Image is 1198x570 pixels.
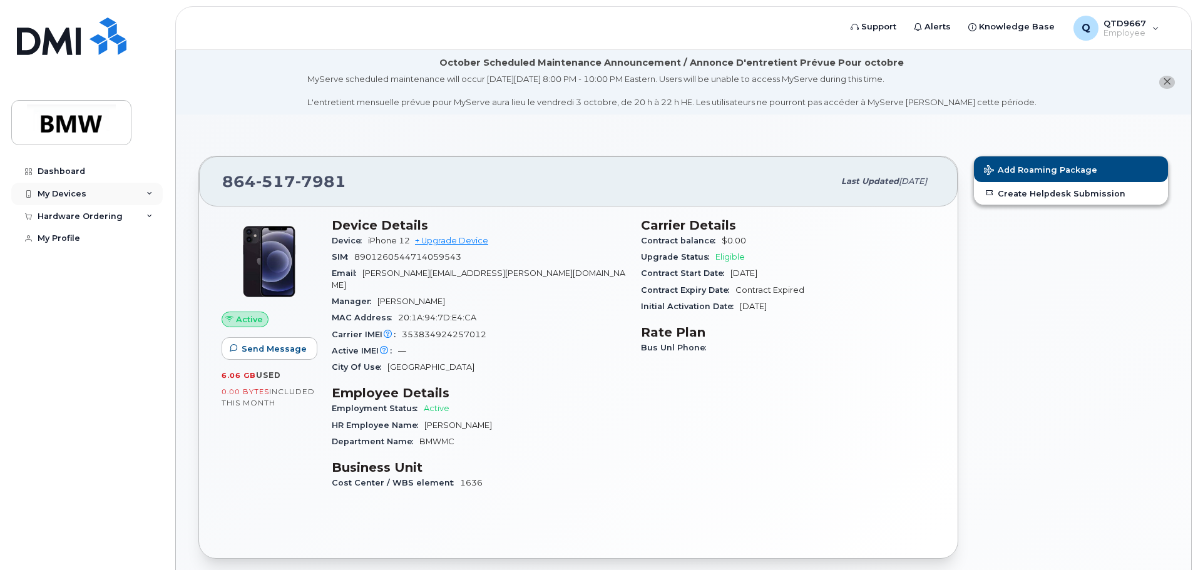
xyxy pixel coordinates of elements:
span: [DATE] [899,176,927,186]
span: Carrier IMEI [332,330,402,339]
span: City Of Use [332,362,387,372]
span: Active [236,313,263,325]
button: close notification [1159,76,1175,89]
span: 1636 [460,478,483,487]
span: Eligible [715,252,745,262]
span: 20:1A:94:7D:E4:CA [398,313,476,322]
h3: Employee Details [332,385,626,400]
div: October Scheduled Maintenance Announcement / Annonce D'entretient Prévue Pour octobre [439,56,904,69]
span: Manager [332,297,377,306]
span: SIM [332,252,354,262]
span: [GEOGRAPHIC_DATA] [387,362,474,372]
span: 0.00 Bytes [222,387,269,396]
span: Contract Expiry Date [641,285,735,295]
span: 6.06 GB [222,371,256,380]
span: Contract balance [641,236,722,245]
h3: Rate Plan [641,325,935,340]
span: Bus Unl Phone [641,343,712,352]
span: 353834924257012 [402,330,486,339]
span: Department Name [332,437,419,446]
span: 7981 [295,172,346,191]
span: Contract Expired [735,285,804,295]
span: — [398,346,406,355]
span: Device [332,236,368,245]
span: MAC Address [332,313,398,322]
span: used [256,370,281,380]
span: Active [424,404,449,413]
span: Email [332,268,362,278]
span: Cost Center / WBS element [332,478,460,487]
h3: Device Details [332,218,626,233]
button: Send Message [222,337,317,360]
span: Initial Activation Date [641,302,740,311]
span: $0.00 [722,236,746,245]
span: [PERSON_NAME] [424,420,492,430]
span: [PERSON_NAME][EMAIL_ADDRESS][PERSON_NAME][DOMAIN_NAME] [332,268,625,289]
span: [DATE] [740,302,767,311]
img: iPhone_12.jpg [232,224,307,299]
h3: Carrier Details [641,218,935,233]
iframe: Messenger Launcher [1144,516,1189,561]
a: + Upgrade Device [415,236,488,245]
span: Contract Start Date [641,268,730,278]
span: Active IMEI [332,346,398,355]
span: Employment Status [332,404,424,413]
button: Add Roaming Package [974,156,1168,182]
span: iPhone 12 [368,236,410,245]
span: 864 [222,172,346,191]
span: [DATE] [730,268,757,278]
span: BMWMC [419,437,454,446]
span: 517 [256,172,295,191]
span: 8901260544714059543 [354,252,461,262]
h3: Business Unit [332,460,626,475]
span: included this month [222,387,315,407]
a: Create Helpdesk Submission [974,182,1168,205]
span: Last updated [841,176,899,186]
span: Send Message [242,343,307,355]
span: HR Employee Name [332,420,424,430]
span: [PERSON_NAME] [377,297,445,306]
span: Add Roaming Package [984,165,1097,177]
span: Upgrade Status [641,252,715,262]
div: MyServe scheduled maintenance will occur [DATE][DATE] 8:00 PM - 10:00 PM Eastern. Users will be u... [307,73,1037,108]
